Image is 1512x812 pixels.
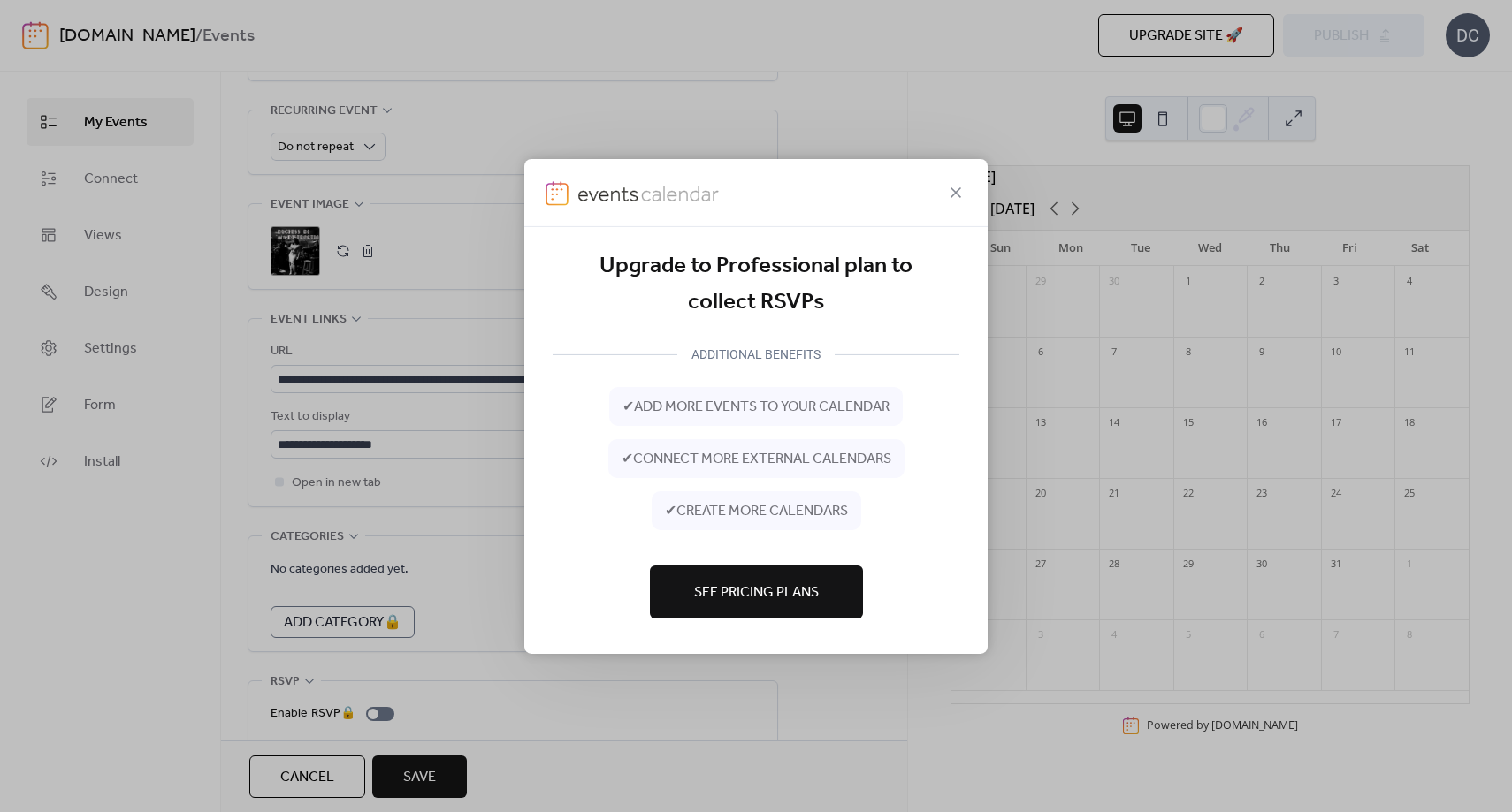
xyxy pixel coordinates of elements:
[694,582,819,603] span: See Pricing Plans
[677,344,835,365] div: ADDITIONAL BENEFITS
[622,449,891,470] span: ✔ connect more external calendars
[577,180,721,205] img: logo-type
[665,501,848,522] span: ✔ create more calendars
[546,180,569,205] img: logo-icon
[622,397,890,418] span: ✔ add more events to your calendar
[553,247,959,321] div: Upgrade to Professional plan to collect RSVPs
[650,565,863,618] button: See Pricing Plans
